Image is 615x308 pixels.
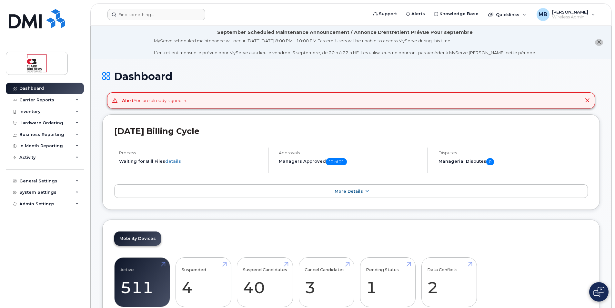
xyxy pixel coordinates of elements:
[279,150,422,155] h4: Approvals
[335,189,363,194] span: More Details
[243,261,287,303] a: Suspend Candidates 40
[182,261,225,303] a: Suspended 4
[217,29,473,36] div: September Scheduled Maintenance Announcement / Annonce D'entretient Prévue Pour septembre
[165,159,181,164] a: details
[122,98,134,103] strong: Alert
[119,158,262,164] li: Waiting for Bill Files
[102,71,600,82] h1: Dashboard
[305,261,348,303] a: Cancel Candidates 3
[366,261,409,303] a: Pending Status 1
[427,261,471,303] a: Data Conflicts 2
[279,158,422,165] h5: Managers Approved
[326,158,347,165] span: 12 of 21
[439,158,588,165] h5: Managerial Disputes
[120,261,164,303] a: Active 511
[593,287,604,297] img: Open chat
[486,158,494,165] span: 0
[114,231,161,246] a: Mobility Devices
[122,98,187,104] div: You are already signed in.
[595,39,603,46] button: close notification
[114,126,588,136] h2: [DATE] Billing Cycle
[439,150,588,155] h4: Disputes
[154,38,536,56] div: MyServe scheduled maintenance will occur [DATE][DATE] 8:00 PM - 10:00 PM Eastern. Users will be u...
[119,150,262,155] h4: Process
